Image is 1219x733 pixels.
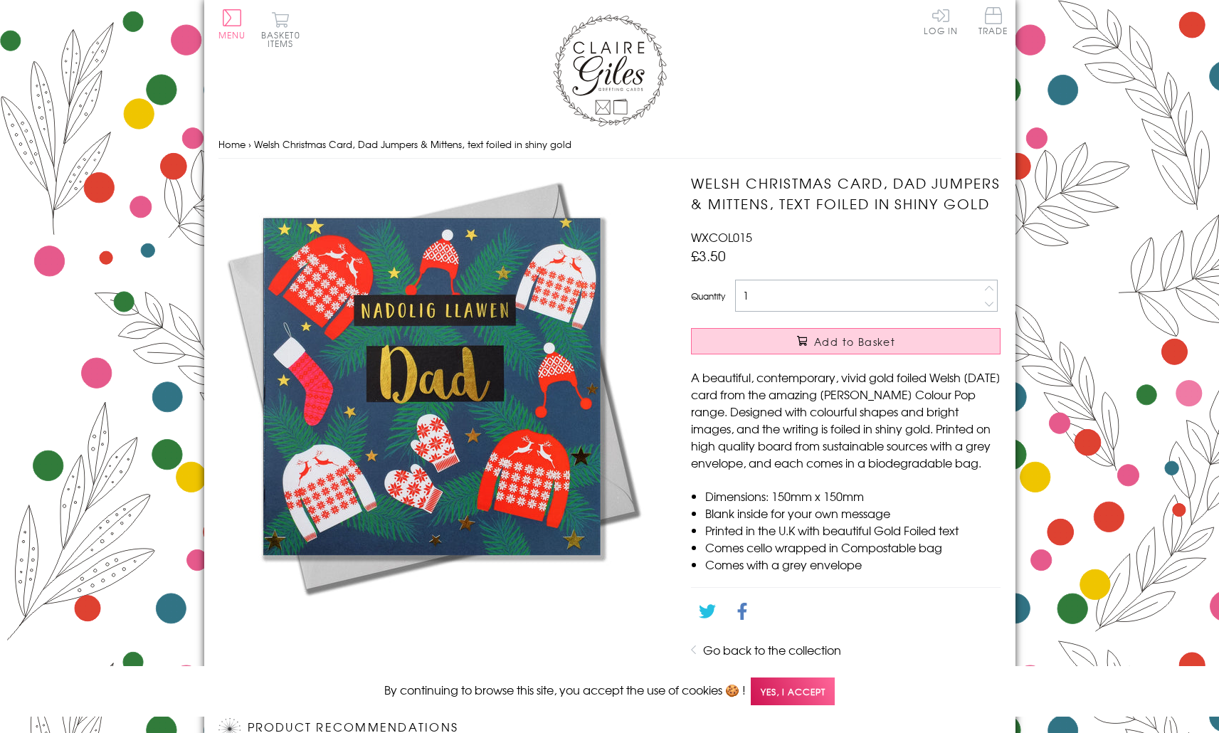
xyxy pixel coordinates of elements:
[705,556,1001,573] li: Comes with a grey envelope
[978,7,1008,38] a: Trade
[703,641,841,658] a: Go back to the collection
[978,7,1008,35] span: Trade
[691,369,1001,471] p: A beautiful, contemporary, vivid gold foiled Welsh [DATE] card from the amazing [PERSON_NAME] Col...
[705,487,1001,505] li: Dimensions: 150mm x 150mm
[705,539,1001,556] li: Comes cello wrapped in Compostable bag
[691,228,752,246] span: WXCOL015
[705,522,1001,539] li: Printed in the U.K with beautiful Gold Foiled text
[691,173,1001,214] h1: Welsh Christmas Card, Dad Jumpers & Mittens, text foiled in shiny gold
[691,328,1001,354] button: Add to Basket
[218,173,645,600] img: Welsh Christmas Card, Dad Jumpers & Mittens, text foiled in shiny gold
[218,9,246,39] button: Menu
[261,11,300,48] button: Basket0 items
[553,14,667,127] img: Claire Giles Greetings Cards
[254,137,571,151] span: Welsh Christmas Card, Dad Jumpers & Mittens, text foiled in shiny gold
[924,7,958,35] a: Log In
[268,28,300,50] span: 0 items
[248,137,251,151] span: ›
[218,137,246,151] a: Home
[218,130,1001,159] nav: breadcrumbs
[691,290,725,302] label: Quantity
[218,28,246,41] span: Menu
[751,677,835,705] span: Yes, I accept
[814,334,895,349] span: Add to Basket
[705,505,1001,522] li: Blank inside for your own message
[691,246,726,265] span: £3.50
